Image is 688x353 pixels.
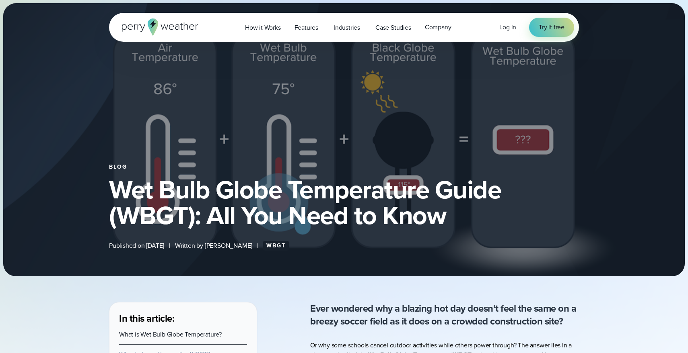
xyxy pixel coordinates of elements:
span: Features [295,23,318,33]
a: Try it free [529,18,574,37]
span: | [257,241,258,251]
span: Company [425,22,451,32]
h3: In this article: [119,312,247,325]
h1: Wet Bulb Globe Temperature Guide (WBGT): All You Need to Know [109,177,579,228]
span: Published on [DATE] [109,241,164,251]
div: Blog [109,164,579,170]
a: WBGT [263,241,289,251]
p: Ever wondered why a blazing hot day doesn’t feel the same on a breezy soccer field as it does on ... [310,302,579,328]
a: Case Studies [369,19,418,36]
a: How it Works [238,19,288,36]
span: Industries [334,23,360,33]
span: Written by [PERSON_NAME] [175,241,252,251]
span: Try it free [539,22,564,32]
a: Log in [499,22,516,32]
span: Case Studies [375,23,411,33]
a: What is Wet Bulb Globe Temperature? [119,330,222,339]
span: | [169,241,170,251]
span: How it Works [245,23,281,33]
